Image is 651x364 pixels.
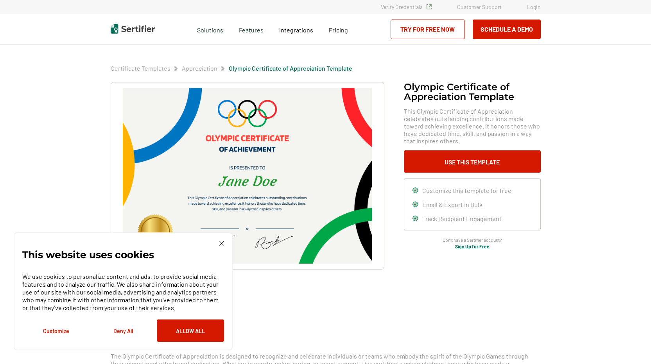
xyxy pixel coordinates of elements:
[381,4,432,10] a: Verify Credentials
[279,24,313,34] a: Integrations
[22,251,154,259] p: This website uses cookies
[197,24,223,34] span: Solutions
[111,64,170,72] a: Certificate Templates
[111,64,352,72] div: Breadcrumb
[612,327,651,364] iframe: Chat Widget
[427,4,432,9] img: Verified
[123,88,371,264] img: Olympic Certificate of Appreciation​ Template
[422,215,502,222] span: Track Recipient Engagement
[391,20,465,39] a: Try for Free Now
[329,26,348,34] span: Pricing
[22,273,224,312] p: We use cookies to personalize content and ads, to provide social media features and to analyze ou...
[457,4,502,10] a: Customer Support
[473,20,541,39] button: Schedule a Demo
[182,64,217,72] a: Appreciation
[443,236,502,244] span: Don’t have a Sertifier account?
[279,26,313,34] span: Integrations
[527,4,541,10] a: Login
[157,319,224,342] button: Allow All
[422,201,482,208] span: Email & Export in Bulk
[329,24,348,34] a: Pricing
[111,24,155,34] img: Sertifier | Digital Credentialing Platform
[219,241,224,246] img: Cookie Popup Close
[455,244,490,249] a: Sign Up for Free
[229,64,352,72] a: Olympic Certificate of Appreciation​ Template
[404,150,541,173] button: Use This Template
[404,107,541,145] span: This Olympic Certificate of Appreciation celebrates outstanding contributions made toward achievi...
[90,319,157,342] button: Deny All
[239,24,264,34] span: Features
[404,82,541,102] h1: Olympic Certificate of Appreciation​ Template
[22,319,90,342] button: Customize
[422,187,511,194] span: Customize this template for free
